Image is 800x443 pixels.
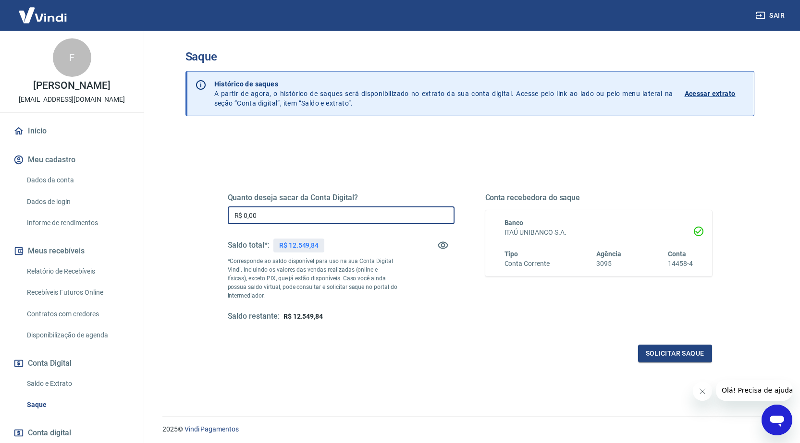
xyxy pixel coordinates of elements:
[23,325,132,345] a: Disponibilização de agenda
[685,79,746,108] a: Acessar extrato
[596,259,621,269] h6: 3095
[28,426,71,440] span: Conta digital
[485,193,712,203] h5: Conta recebedora do saque
[185,425,239,433] a: Vindi Pagamentos
[23,283,132,302] a: Recebíveis Futuros Online
[23,170,132,190] a: Dados da conta
[596,250,621,258] span: Agência
[638,345,712,362] button: Solicitar saque
[23,374,132,394] a: Saldo e Extrato
[693,382,712,401] iframe: Fechar mensagem
[716,380,792,401] iframe: Mensagem da empresa
[228,193,455,203] h5: Quanto deseja sacar da Conta Digital?
[23,192,132,212] a: Dados de login
[505,259,550,269] h6: Conta Corrente
[12,353,132,374] button: Conta Digital
[12,149,132,170] button: Meu cadastro
[23,304,132,324] a: Contratos com credores
[23,213,132,233] a: Informe de rendimentos
[228,257,398,300] p: *Corresponde ao saldo disponível para uso na sua Conta Digital Vindi. Incluindo os valores das ve...
[23,262,132,281] a: Relatório de Recebíveis
[283,312,323,320] span: R$ 12.549,84
[162,424,777,434] p: 2025 ©
[279,240,319,251] p: R$ 12.549,84
[505,250,518,258] span: Tipo
[12,0,74,30] img: Vindi
[762,405,792,435] iframe: Botão para abrir a janela de mensagens
[754,7,788,24] button: Sair
[185,50,754,63] h3: Saque
[33,81,110,91] p: [PERSON_NAME]
[19,95,125,105] p: [EMAIL_ADDRESS][DOMAIN_NAME]
[228,311,280,322] h5: Saldo restante:
[214,79,673,89] p: Histórico de saques
[12,240,132,262] button: Meus recebíveis
[505,219,524,227] span: Banco
[228,240,270,250] h5: Saldo total*:
[505,227,693,238] h6: ITAÚ UNIBANCO S.A.
[23,395,132,415] a: Saque
[668,250,686,258] span: Conta
[12,120,132,142] a: Início
[214,79,673,108] p: A partir de agora, o histórico de saques será disponibilizado no extrato da sua conta digital. Ac...
[53,38,91,77] div: F
[6,7,81,14] span: Olá! Precisa de ajuda?
[668,259,693,269] h6: 14458-4
[685,89,736,98] p: Acessar extrato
